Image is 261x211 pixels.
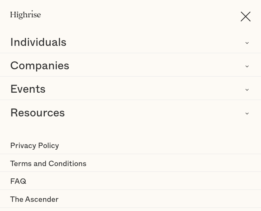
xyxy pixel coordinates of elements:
[10,35,67,50] div: Individuals
[10,82,46,97] div: Events
[10,10,41,19] img: Highrise logo
[10,59,69,74] div: Companies
[10,106,65,121] div: Resources
[240,11,251,22] img: Cross icon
